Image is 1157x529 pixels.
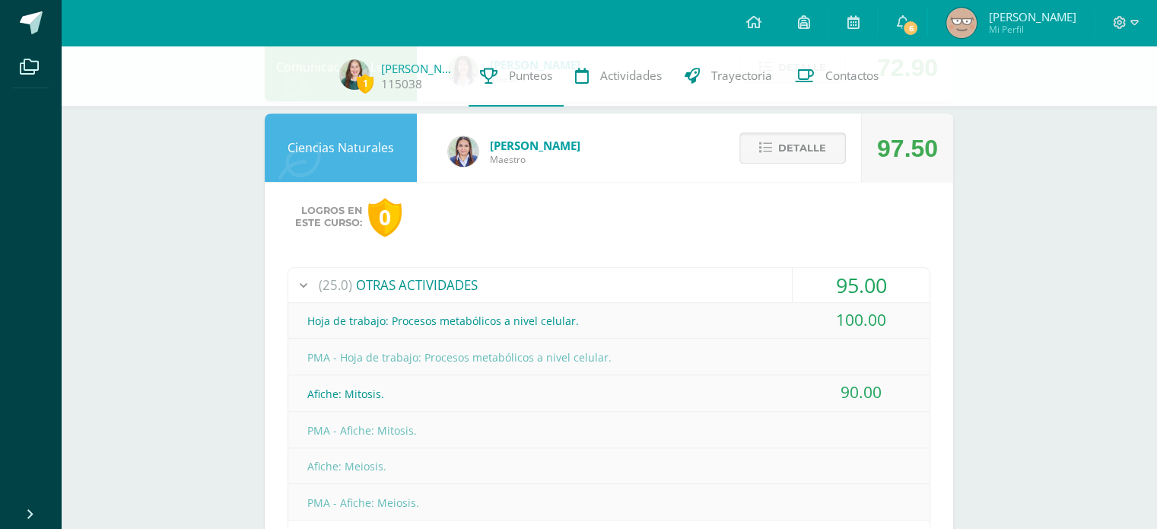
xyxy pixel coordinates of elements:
div: PMA - Afiche: Mitosis. [288,413,930,448]
span: Logros en este curso: [295,205,362,229]
div: Hoja de trabajo: Procesos metabólicos a nivel celular. [288,304,930,338]
div: PMA - Afiche: Meiosis. [288,486,930,520]
a: Actividades [564,46,673,107]
span: Contactos [825,68,879,84]
div: 0 [368,198,402,237]
span: Actividades [600,68,662,84]
span: [PERSON_NAME] [490,138,580,153]
div: Ciencias Naturales [265,113,417,182]
a: Trayectoria [673,46,784,107]
img: 85526fe70f0a80e44f2028c9f5c8a54d.png [448,136,478,167]
div: 90.00 [793,375,930,409]
span: Mi Perfil [988,23,1076,36]
span: Maestro [490,153,580,166]
div: 100.00 [793,303,930,337]
span: 6 [902,20,919,37]
div: 95.00 [793,268,930,302]
a: 115038 [381,76,422,92]
div: PMA - Hoja de trabajo: Procesos metabólicos a nivel celular. [288,340,930,374]
a: [PERSON_NAME] [381,61,457,76]
button: Detalle [739,132,846,164]
span: (25.0) [319,268,352,302]
span: Detalle [778,134,826,162]
span: [PERSON_NAME] [988,9,1076,24]
img: 21b300191b0ea1a6c6b5d9373095fc38.png [946,8,977,38]
a: Contactos [784,46,890,107]
span: Punteos [509,68,552,84]
div: OTRAS ACTIVIDADES [288,268,930,302]
a: Punteos [469,46,564,107]
span: Trayectoria [711,68,772,84]
img: c7aac483bd6b0fc993d6778ff279d44a.png [339,59,370,90]
span: 1 [357,74,373,93]
div: 97.50 [877,114,938,183]
div: Afiche: Meiosis. [288,449,930,483]
div: Afiche: Mitosis. [288,377,930,411]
